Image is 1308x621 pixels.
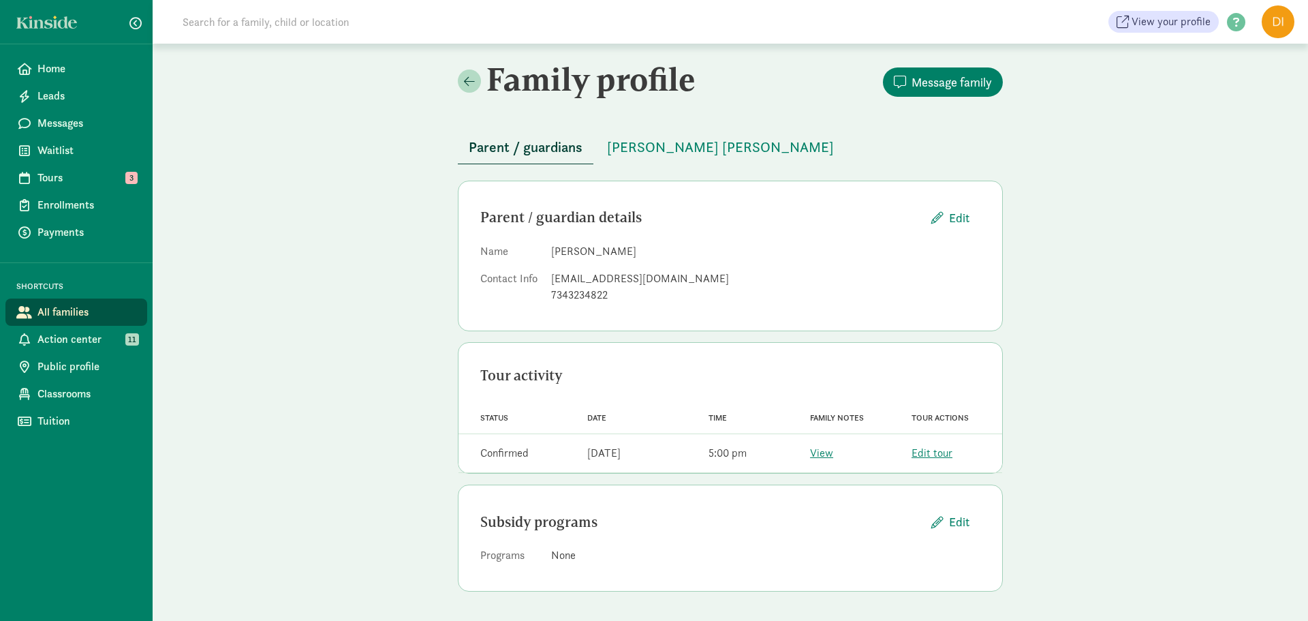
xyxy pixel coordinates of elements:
[480,547,540,569] dt: Programs
[596,140,845,155] a: [PERSON_NAME] [PERSON_NAME]
[5,326,147,353] a: Action center 11
[5,380,147,408] a: Classrooms
[912,413,969,423] span: Tour actions
[480,243,540,265] dt: Name
[480,365,980,387] div: Tour activity
[5,164,147,192] a: Tours 3
[949,209,969,227] span: Edit
[5,353,147,380] a: Public profile
[458,60,728,98] h2: Family profile
[37,61,136,77] span: Home
[949,513,969,531] span: Edit
[174,8,557,35] input: Search for a family, child or location
[37,88,136,104] span: Leads
[810,446,833,460] a: View
[458,131,593,164] button: Parent / guardians
[1108,11,1219,33] a: View your profile
[607,136,834,158] span: [PERSON_NAME] [PERSON_NAME]
[480,207,920,228] div: Parent / guardian details
[37,413,136,429] span: Tuition
[5,82,147,110] a: Leads
[5,408,147,435] a: Tuition
[37,142,136,159] span: Waitlist
[37,170,136,186] span: Tours
[5,219,147,246] a: Payments
[5,192,147,219] a: Enrollments
[480,413,508,423] span: Status
[883,67,1003,97] button: Message family
[480,511,920,533] div: Subsidy programs
[37,359,136,375] span: Public profile
[551,271,980,287] div: [EMAIL_ADDRESS][DOMAIN_NAME]
[1240,556,1308,621] iframe: Chat Widget
[37,386,136,402] span: Classrooms
[125,172,138,184] span: 3
[458,140,593,155] a: Parent / guardians
[708,413,727,423] span: Time
[596,131,845,164] button: [PERSON_NAME] [PERSON_NAME]
[37,331,136,348] span: Action center
[1132,14,1211,30] span: View your profile
[920,203,980,232] button: Edit
[480,445,529,461] div: Confirmed
[551,547,980,564] div: None
[587,413,606,423] span: Date
[5,137,147,164] a: Waitlist
[125,333,139,346] span: 11
[912,446,952,460] a: Edit tour
[480,271,540,309] dt: Contact Info
[810,413,864,423] span: Family notes
[37,304,136,320] span: All families
[5,55,147,82] a: Home
[551,243,980,260] dd: [PERSON_NAME]
[37,197,136,213] span: Enrollments
[587,445,621,461] div: [DATE]
[920,507,980,536] button: Edit
[551,287,980,303] div: 7343234822
[708,445,747,461] div: 5:00 pm
[912,73,992,91] span: Message family
[37,224,136,241] span: Payments
[5,110,147,137] a: Messages
[37,115,136,132] span: Messages
[5,299,147,326] a: All families
[469,136,582,158] span: Parent / guardians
